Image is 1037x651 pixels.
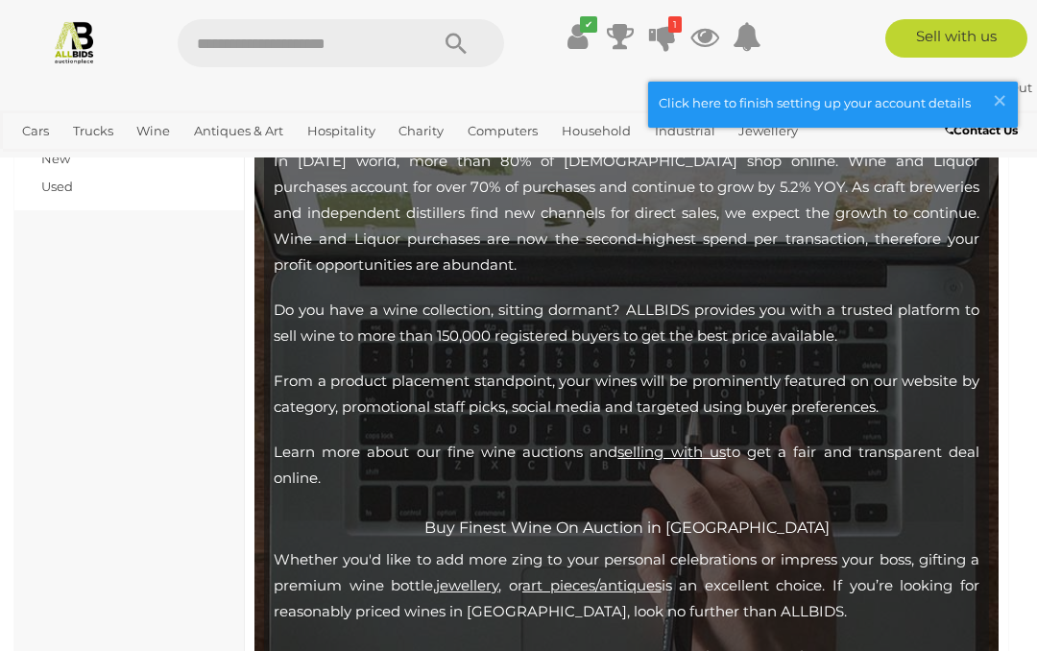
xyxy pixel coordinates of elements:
a: Wine [129,115,178,147]
a: Household [554,115,639,147]
a: Used [41,179,73,194]
button: Search [408,19,504,67]
a: Trucks [65,115,121,147]
b: Contact Us [945,123,1018,137]
p: Do you have a wine collection, sitting dormant? ALLBIDS provides you with a trusted platform to s... [274,297,979,349]
a: selling with us [617,443,725,461]
a: Hospitality [300,115,383,147]
a: Sell with us [885,19,1028,58]
a: 1 [648,19,677,54]
a: Industrial [647,115,723,147]
a: New [41,151,70,166]
a: art pieces/antiques [522,576,662,594]
a: Sign Out [977,80,1032,95]
img: Allbids.com.au [52,19,97,64]
a: Antiques & Art [186,115,291,147]
i: 1 [668,16,682,33]
span: × [991,82,1008,119]
strong: Tplu [928,80,967,95]
a: Charity [391,115,451,147]
h2: Buy Finest Wine On Auction in [GEOGRAPHIC_DATA] [274,510,979,537]
p: Learn more about our fine wine auctions and to get a fair and transparent deal online. [274,439,979,491]
p: From a product placement standpoint, your wines will be prominently featured on our website by ca... [274,368,979,420]
a: Jewellery [731,115,806,147]
p: In [DATE] world, more than 80% of [DEMOGRAPHIC_DATA] shop online. Wine and Liquor purchases accou... [274,148,979,277]
a: Tplu [928,80,970,95]
a: jewellery [436,576,498,594]
a: [GEOGRAPHIC_DATA] [137,147,289,179]
a: Contact Us [945,120,1023,141]
a: ✔ [564,19,592,54]
i: ✔ [580,16,597,33]
a: Computers [460,115,545,147]
a: Office [14,147,66,179]
p: Whether you'd like to add more zing to your personal celebrations or impress your boss, gifting a... [274,546,979,624]
span: | [970,80,974,95]
a: Cars [14,115,57,147]
a: Sports [75,147,130,179]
